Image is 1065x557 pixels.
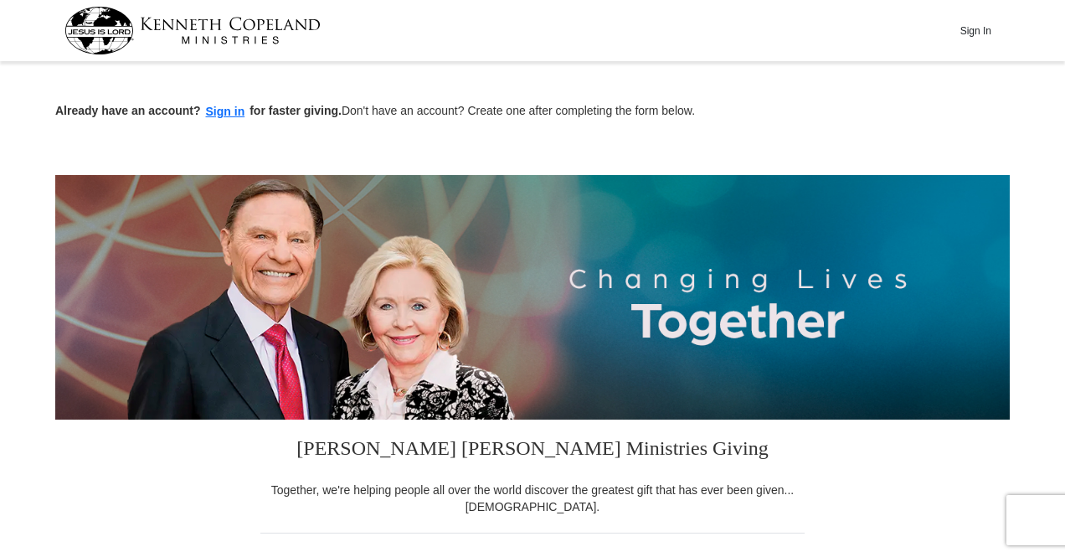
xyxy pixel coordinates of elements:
[260,420,805,482] h3: [PERSON_NAME] [PERSON_NAME] Ministries Giving
[64,7,321,54] img: kcm-header-logo.svg
[55,102,1010,121] p: Don't have an account? Create one after completing the form below.
[55,104,342,117] strong: Already have an account? for faster giving.
[950,18,1001,44] button: Sign In
[260,482,805,515] div: Together, we're helping people all over the world discover the greatest gift that has ever been g...
[201,102,250,121] button: Sign in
